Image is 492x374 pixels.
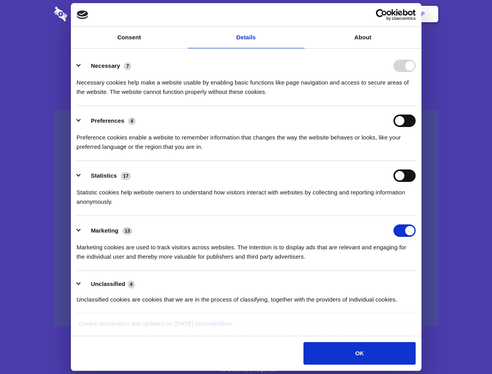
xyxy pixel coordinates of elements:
h4: Auto-redaction of sensitive data, encrypted data sharing and self-destructing private chats. Shar... [54,71,438,97]
img: logo-wordmark-white-trans-d4663122ce5f474addd5e946df7df03e33cb6a1c49d2221995e7729f52c070b2.svg [54,7,121,21]
a: Cookiebot [202,320,231,327]
a: Login [353,2,387,26]
button: Marketing (13) [77,224,138,237]
label: Statistics [91,172,117,179]
div: Necessary cookies help make a website usable by enabling basic functions like page navigation and... [77,72,416,97]
a: Wistia video thumbnail [54,110,438,326]
button: Statistics (17) [77,169,136,182]
button: Preferences (4) [77,115,141,127]
a: Details [188,27,305,48]
a: Consent [71,27,188,48]
label: Marketing [91,227,118,234]
button: Unclassified (4) [77,279,140,289]
button: Necessary (7) [77,60,136,72]
img: logo [77,11,88,19]
div: Cookie declaration last updated on [DATE] by [73,319,419,334]
span: 4 [128,280,135,288]
a: Usercentrics Cookiebot - opens in a new window [347,9,416,21]
label: Preferences [91,117,124,124]
span: 17 [121,172,131,180]
div: Statistic cookies help website owners to understand how visitors interact with websites by collec... [77,182,416,206]
button: OK [303,342,415,365]
div: Preference cookies enable a website to remember information that changes the way the website beha... [77,127,416,152]
h1: Eliminate Slack Data Loss. [54,35,438,63]
span: 7 [124,62,131,70]
iframe: Drift Widget Chat Controller [453,335,483,365]
span: 4 [128,117,136,125]
div: Marketing cookies are used to track visitors across websites. The intention is to display ads tha... [77,237,416,261]
a: Pricing [229,2,263,26]
label: Necessary [91,62,120,69]
span: 13 [122,227,132,235]
div: Unclassified cookies are cookies that we are in the process of classifying, together with the pro... [77,289,416,304]
a: About [305,27,421,48]
a: Contact [316,2,352,26]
